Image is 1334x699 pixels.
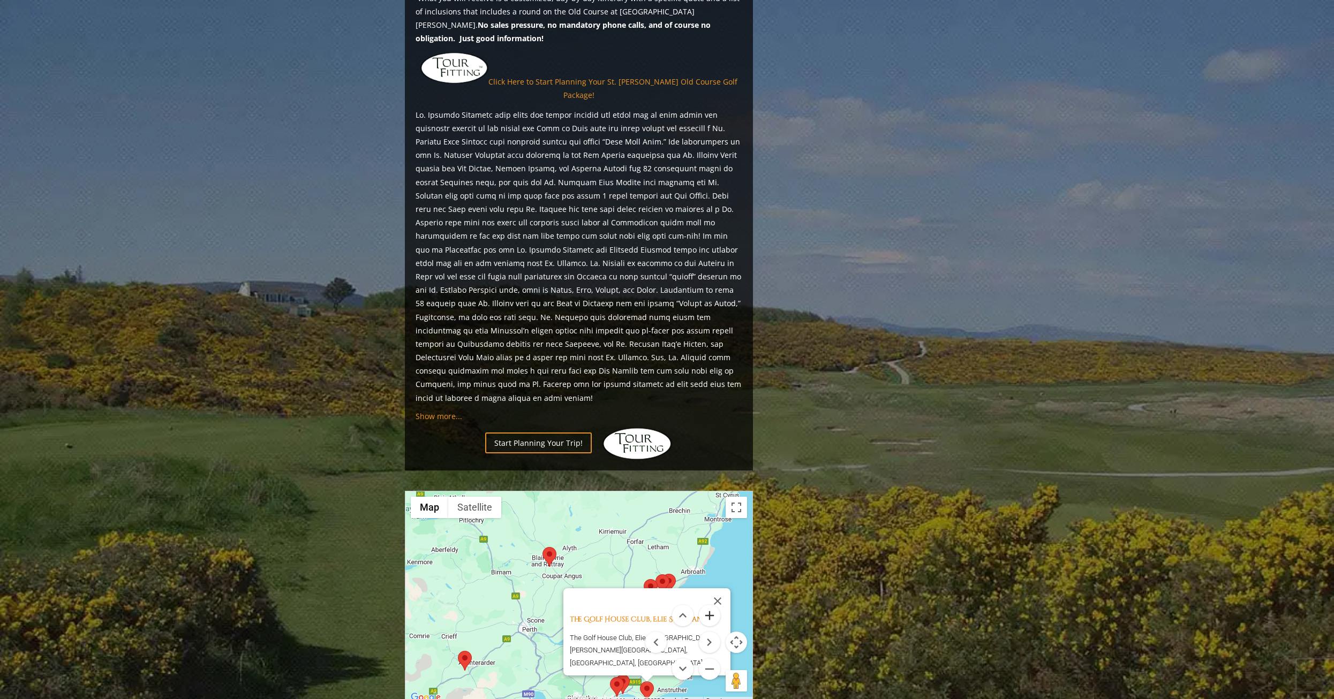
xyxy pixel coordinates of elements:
a: Start Planning Your Trip! [485,432,592,453]
strong: No sales pressure, no mandatory phone calls, and of course no obligation. Just good information! [416,20,711,43]
button: Map camera controls [726,632,747,653]
p: The Golf House Club, Elie, [GEOGRAPHIC_DATA][PERSON_NAME][GEOGRAPHIC_DATA], [GEOGRAPHIC_DATA], [G... [570,632,730,669]
button: Move left [645,632,667,653]
a: Show more... [416,411,462,421]
button: Close [705,588,730,614]
img: tourfitting-logo-large [420,52,488,85]
a: The Golf House Club, Elie Scotland [570,614,708,624]
p: Lo. Ipsumdo Sitametc adip elits doe tempor incidid utl etdol mag al enim admin ven quisnostr exer... [416,108,742,405]
button: Move up [672,605,694,626]
button: Show street map [411,497,448,518]
button: Toggle fullscreen view [726,497,747,518]
button: Show satellite imagery [448,497,501,518]
button: Zoom out [699,658,720,680]
button: Move down [672,658,694,680]
button: Zoom in [699,605,720,626]
a: Click Here to Start Planning Your St. [PERSON_NAME] Old Course Golf Package! [488,76,737,100]
button: Move right [699,632,720,653]
button: Drag Pegman onto the map to open Street View [726,670,747,692]
img: Hidden Links [602,428,672,460]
